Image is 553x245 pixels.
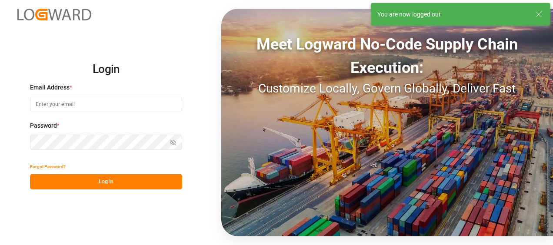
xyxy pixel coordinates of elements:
[30,83,70,92] span: Email Address
[30,56,182,83] h2: Login
[221,79,553,98] div: Customize Locally, Govern Globally, Deliver Fast
[30,159,66,174] button: Forgot Password?
[30,174,182,189] button: Log In
[17,9,91,20] img: Logward_new_orange.png
[30,121,57,130] span: Password
[377,10,527,19] div: You are now logged out
[221,33,553,79] div: Meet Logward No-Code Supply Chain Execution:
[30,97,182,112] input: Enter your email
